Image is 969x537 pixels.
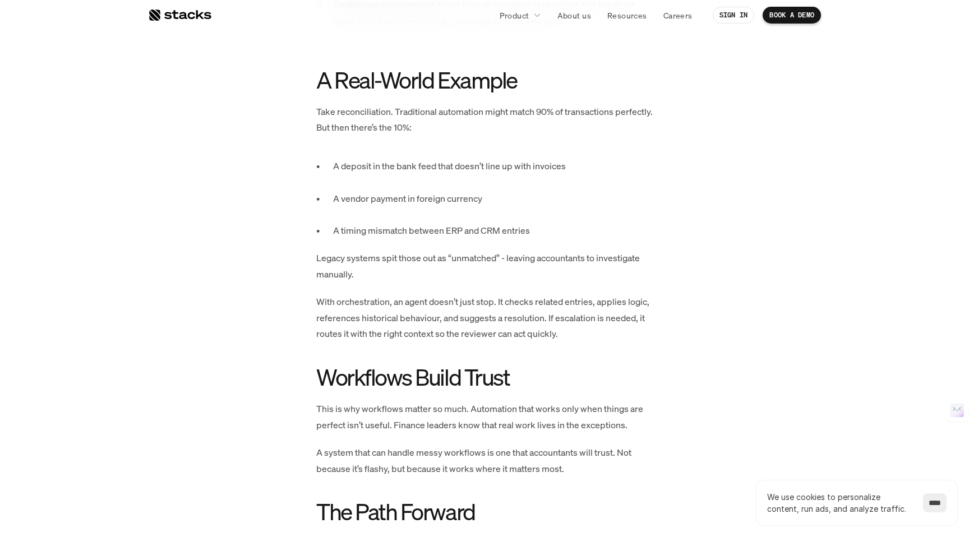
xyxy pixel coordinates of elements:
[713,7,755,24] a: SIGN IN
[316,104,653,136] p: Take reconciliation. Traditional automation might match 90% of transactions perfectly. But then t...
[316,445,653,477] p: A system that can handle messy workflows is one that accountants will trust. Not because it’s fla...
[316,294,653,342] p: With orchestration, an agent doesn’t just stop. It checks related entries, applies logic, referen...
[601,5,654,25] a: Resources
[316,250,653,283] p: Legacy systems spit those out as “unmatched” - leaving accountants to investigate manually.
[663,10,693,21] p: Careers
[333,223,653,239] p: A timing mismatch between ERP and CRM entries
[316,364,653,390] h2: Workflows Build Trust
[607,10,647,21] p: Resources
[763,7,821,24] a: BOOK A DEMO
[316,401,653,433] p: This is why workflows matter so much. Automation that works only when things are perfect isn’t us...
[767,491,912,515] p: We use cookies to personalize content, run ads, and analyze traffic.
[316,499,653,524] h2: The Path Forward
[657,5,699,25] a: Careers
[557,10,591,21] p: About us
[333,158,653,191] p: A deposit in the bank feed that doesn’t line up with invoices
[316,67,653,92] h2: A Real-World Example
[132,214,182,221] a: Privacy Policy
[769,11,814,19] p: BOOK A DEMO
[719,11,748,19] p: SIGN IN
[333,191,653,223] p: A vendor payment in foreign currency
[500,10,529,21] p: Product
[551,5,598,25] a: About us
